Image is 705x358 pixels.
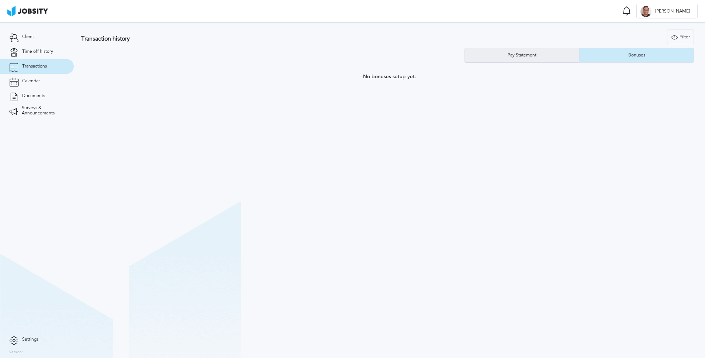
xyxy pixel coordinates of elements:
[22,49,53,54] span: Time off history
[667,30,694,45] div: Filter
[9,350,23,355] label: Version:
[7,6,48,16] img: ab4bad089aa723f57921c736e9817d99.png
[636,4,698,18] button: J[PERSON_NAME]
[22,337,38,342] span: Settings
[579,48,694,63] button: Bonuses
[504,53,540,58] div: Pay Statement
[667,30,694,44] button: Filter
[363,74,416,80] span: No bonuses setup yet.
[22,34,34,39] span: Client
[625,53,649,58] div: Bonuses
[81,35,417,42] h3: Transaction history
[464,48,579,63] button: Pay Statement
[652,9,694,14] span: [PERSON_NAME]
[22,79,40,84] span: Calendar
[22,106,65,116] span: Surveys & Announcements
[22,93,45,99] span: Documents
[640,6,652,17] div: J
[22,64,47,69] span: Transactions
